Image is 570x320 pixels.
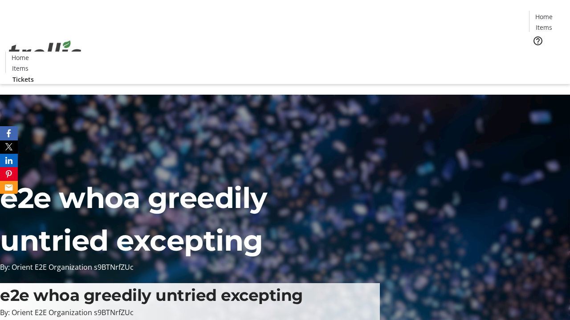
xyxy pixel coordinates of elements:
[6,53,34,62] a: Home
[12,53,29,62] span: Home
[12,75,34,84] span: Tickets
[6,64,34,73] a: Items
[529,23,558,32] a: Items
[529,32,547,50] button: Help
[529,52,565,61] a: Tickets
[536,23,552,32] span: Items
[5,75,41,84] a: Tickets
[535,12,553,21] span: Home
[529,12,558,21] a: Home
[5,31,85,75] img: Orient E2E Organization s9BTNrfZUc's Logo
[12,64,28,73] span: Items
[536,52,558,61] span: Tickets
